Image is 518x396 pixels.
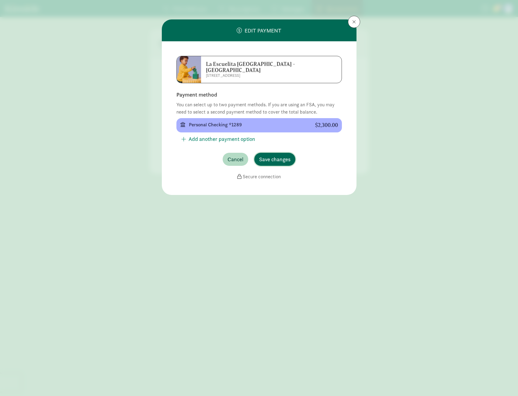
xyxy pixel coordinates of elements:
[243,173,281,180] span: Secure connection
[315,122,338,128] div: $2,300.00
[254,153,295,166] button: Save changes
[237,26,281,35] div: Edit payment
[223,153,248,166] button: Cancel
[206,61,325,73] h6: La Escuelita [GEOGRAPHIC_DATA] - [GEOGRAPHIC_DATA]
[176,90,342,99] div: Payment method
[189,135,255,143] span: Add another payment option
[189,121,305,128] div: Personal Checking *1289
[259,155,290,163] span: Save changes
[176,101,342,116] div: You can select up to two payment methods. If you are using an FSA, you may need to select a secon...
[228,155,243,163] span: Cancel
[176,118,342,132] button: Personal Checking *1289 $2,300.00
[206,73,325,78] p: [STREET_ADDRESS]
[176,132,260,145] button: Add another payment option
